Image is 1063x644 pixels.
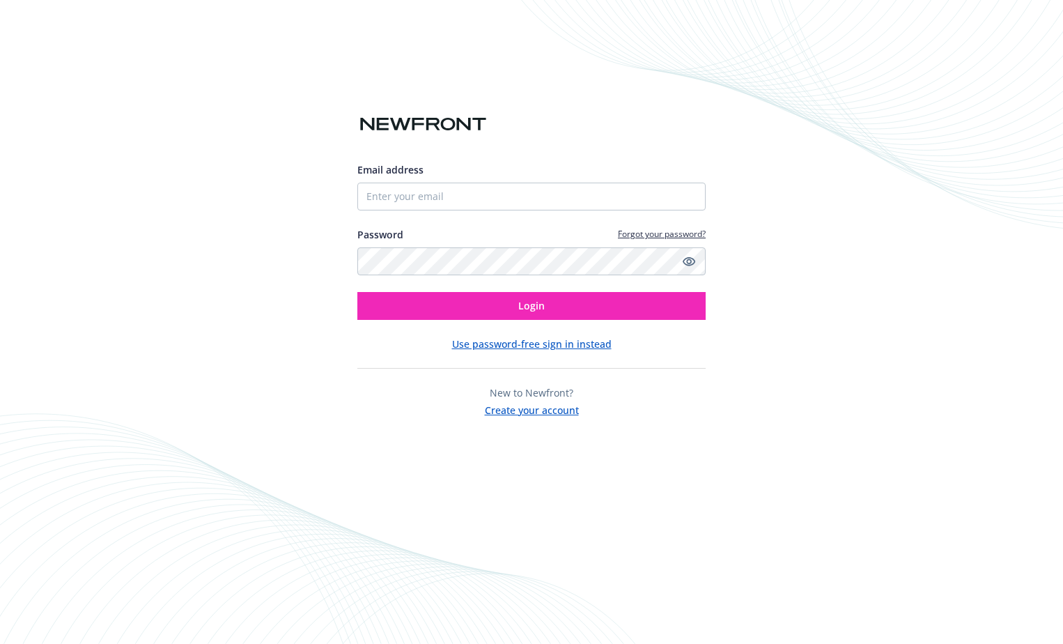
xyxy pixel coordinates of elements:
[618,228,706,240] a: Forgot your password?
[681,253,697,270] a: Show password
[518,299,545,312] span: Login
[357,163,424,176] span: Email address
[452,337,612,351] button: Use password-free sign in instead
[490,386,573,399] span: New to Newfront?
[357,112,489,137] img: Newfront logo
[357,227,403,242] label: Password
[357,183,706,210] input: Enter your email
[485,400,579,417] button: Create your account
[357,292,706,320] button: Login
[357,247,706,275] input: Enter your password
